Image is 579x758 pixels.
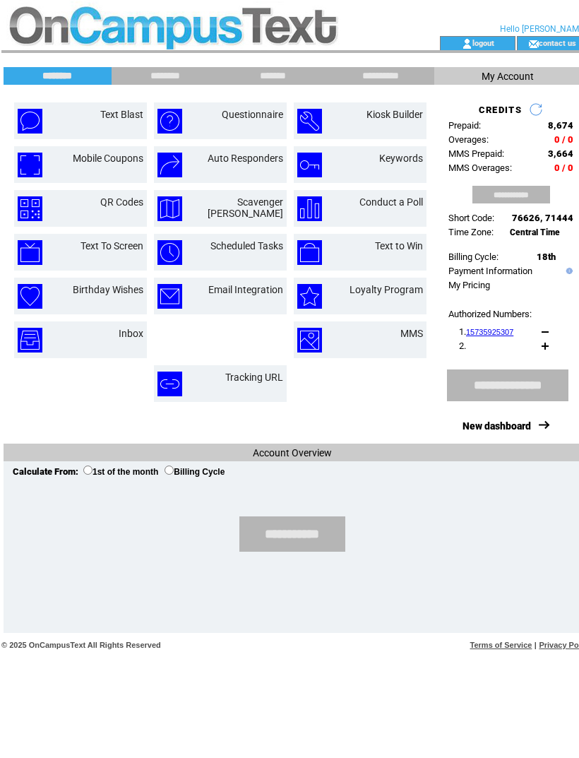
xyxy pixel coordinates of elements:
[83,466,92,475] input: 1st of the month
[554,134,573,145] span: 0 / 0
[83,467,158,477] label: 1st of the month
[482,71,534,82] span: My Account
[73,284,143,295] a: Birthday Wishes
[157,196,182,221] img: scavenger-hunt.png
[297,284,322,309] img: loyalty-program.png
[157,284,182,309] img: email-integration.png
[119,328,143,339] a: Inbox
[448,266,532,276] a: Payment Information
[18,328,42,353] img: inbox.png
[18,240,42,265] img: text-to-screen.png
[535,641,537,649] span: |
[448,251,499,262] span: Billing Cycle:
[297,328,322,353] img: mms.png
[18,109,42,134] img: text-blast.png
[448,120,481,131] span: Prepaid:
[366,109,423,120] a: Kiosk Builder
[157,372,182,396] img: tracking-url.png
[165,467,225,477] label: Billing Cycle
[100,196,143,208] a: QR Codes
[462,420,531,432] a: New dashboard
[350,284,423,295] a: Loyalty Program
[253,447,332,458] span: Account Overview
[472,38,494,47] a: logout
[479,105,522,115] span: CREDITS
[297,109,322,134] img: kiosk-builder.png
[563,268,573,274] img: help.gif
[528,38,539,49] img: contact_us_icon.gif
[100,109,143,120] a: Text Blast
[400,328,423,339] a: MMS
[225,372,283,383] a: Tracking URL
[297,240,322,265] img: text-to-win.png
[459,340,466,351] span: 2.
[548,120,573,131] span: 8,674
[512,213,573,223] span: 76626, 71444
[73,153,143,164] a: Mobile Coupons
[448,227,494,237] span: Time Zone:
[1,641,161,649] span: © 2025 OnCampusText All Rights Reserved
[359,196,423,208] a: Conduct a Poll
[208,284,283,295] a: Email Integration
[157,240,182,265] img: scheduled-tasks.png
[466,328,513,336] a: 15735925307
[222,109,283,120] a: Questionnaire
[379,153,423,164] a: Keywords
[297,196,322,221] img: conduct-a-poll.png
[210,240,283,251] a: Scheduled Tasks
[448,134,489,145] span: Overages:
[18,153,42,177] img: mobile-coupons.png
[459,326,513,337] span: 1.
[448,162,512,173] span: MMS Overages:
[157,109,182,134] img: questionnaire.png
[80,240,143,251] a: Text To Screen
[448,213,494,223] span: Short Code:
[448,148,504,159] span: MMS Prepaid:
[208,153,283,164] a: Auto Responders
[18,196,42,221] img: qr-codes.png
[537,251,556,262] span: 18th
[548,148,573,159] span: 3,664
[448,309,532,319] span: Authorized Numbers:
[297,153,322,177] img: keywords.png
[554,162,573,173] span: 0 / 0
[510,227,560,237] span: Central Time
[157,153,182,177] img: auto-responders.png
[165,466,174,475] input: Billing Cycle
[462,38,472,49] img: account_icon.gif
[448,280,490,290] a: My Pricing
[375,240,423,251] a: Text to Win
[470,641,532,649] a: Terms of Service
[18,284,42,309] img: birthday-wishes.png
[539,38,576,47] a: contact us
[13,466,78,477] span: Calculate From:
[208,196,283,219] a: Scavenger [PERSON_NAME]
